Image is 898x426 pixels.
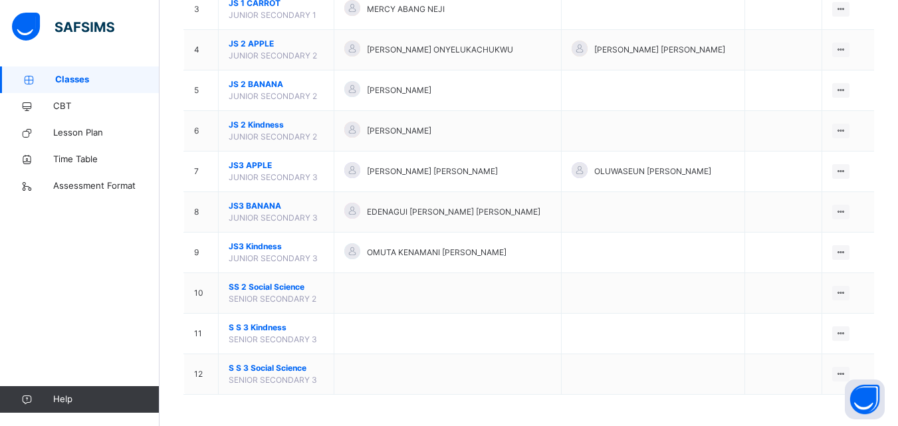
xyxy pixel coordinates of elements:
span: [PERSON_NAME] [PERSON_NAME] [367,165,498,177]
span: [PERSON_NAME] [367,84,431,96]
span: [PERSON_NAME] [367,125,431,137]
td: 5 [184,70,219,111]
td: 9 [184,233,219,273]
span: JUNIOR SECONDARY 3 [229,253,318,263]
span: SS 2 Social Science [229,281,324,293]
span: [PERSON_NAME] ONYELUKACHUKWU [367,44,513,56]
span: SENIOR SECONDARY 3 [229,334,317,344]
td: 11 [184,314,219,354]
span: [PERSON_NAME] [PERSON_NAME] [594,44,725,56]
span: JUNIOR SECONDARY 2 [229,51,317,60]
td: 8 [184,192,219,233]
td: 4 [184,30,219,70]
span: Lesson Plan [53,126,160,140]
span: S S 3 Kindness [229,322,324,334]
span: SENIOR SECONDARY 3 [229,375,317,385]
td: 6 [184,111,219,152]
td: 7 [184,152,219,192]
span: JS3 Kindness [229,241,324,253]
span: SENIOR SECONDARY 2 [229,294,316,304]
span: JS 2 Kindness [229,119,324,131]
span: Classes [55,73,160,86]
span: JS 2 BANANA [229,78,324,90]
span: JUNIOR SECONDARY 2 [229,132,317,142]
span: S S 3 Social Science [229,362,324,374]
span: JS 2 APPLE [229,38,324,50]
span: OLUWASEUN [PERSON_NAME] [594,165,711,177]
button: Open asap [845,379,885,419]
span: JUNIOR SECONDARY 3 [229,213,318,223]
td: 10 [184,273,219,314]
span: JUNIOR SECONDARY 3 [229,172,318,182]
td: 12 [184,354,219,395]
span: Time Table [53,153,160,166]
span: JUNIOR SECONDARY 2 [229,91,317,101]
span: OMUTA KENAMANI [PERSON_NAME] [367,247,506,259]
span: JS3 APPLE [229,160,324,171]
span: JS3 BANANA [229,200,324,212]
span: JUNIOR SECONDARY 1 [229,10,316,20]
span: CBT [53,100,160,113]
img: safsims [12,13,114,41]
span: Assessment Format [53,179,160,193]
span: MERCY ABANG NEJI [367,3,445,15]
span: EDENAGUI [PERSON_NAME] [PERSON_NAME] [367,206,540,218]
span: Help [53,393,159,406]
